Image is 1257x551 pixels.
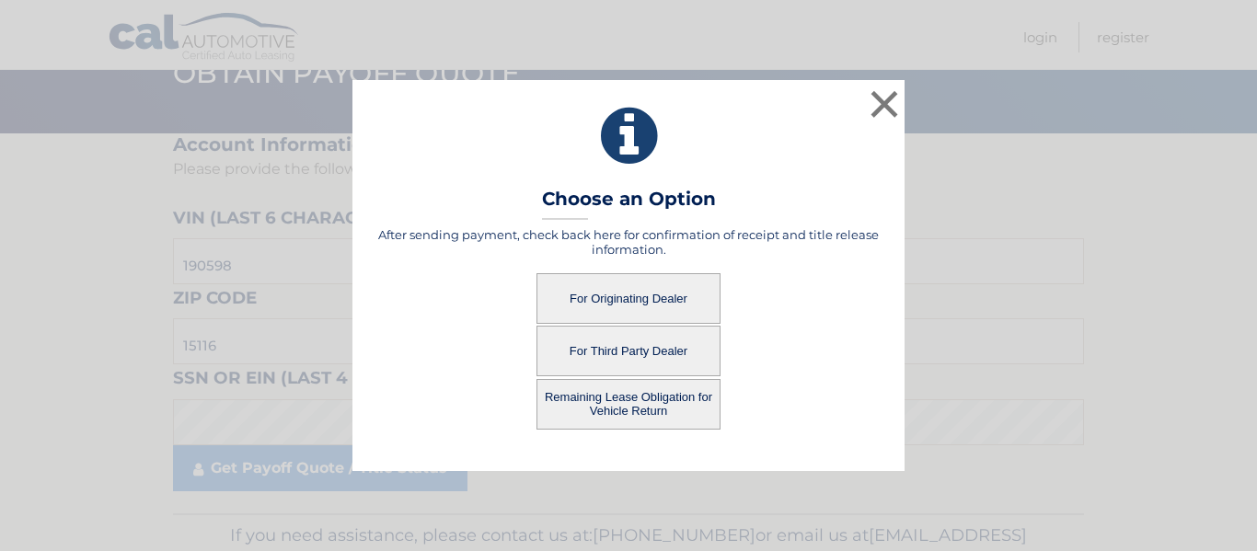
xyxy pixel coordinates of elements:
h5: After sending payment, check back here for confirmation of receipt and title release information. [375,227,882,257]
button: × [866,86,903,122]
button: For Third Party Dealer [536,326,721,376]
button: For Originating Dealer [536,273,721,324]
button: Remaining Lease Obligation for Vehicle Return [536,379,721,430]
h3: Choose an Option [542,188,716,220]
